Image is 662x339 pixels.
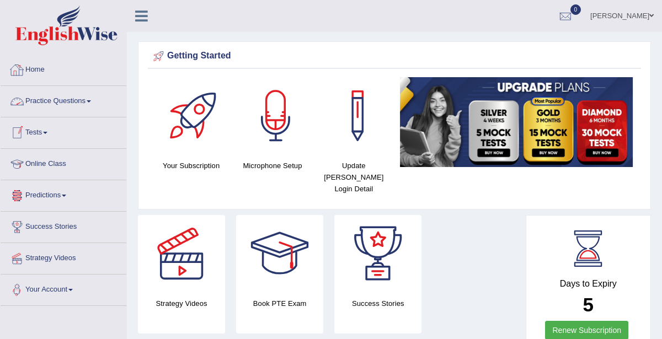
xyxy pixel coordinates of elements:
[138,298,225,309] h4: Strategy Videos
[151,48,638,64] div: Getting Started
[570,4,581,15] span: 0
[1,180,126,208] a: Predictions
[1,149,126,176] a: Online Class
[1,243,126,271] a: Strategy Videos
[1,275,126,302] a: Your Account
[538,279,639,289] h4: Days to Expiry
[236,298,323,309] h4: Book PTE Exam
[1,212,126,239] a: Success Stories
[583,294,594,315] b: 5
[1,55,126,82] a: Home
[1,86,126,114] a: Practice Questions
[156,160,226,171] h4: Your Subscription
[319,160,389,195] h4: Update [PERSON_NAME] Login Detail
[400,77,633,167] img: small5.jpg
[1,117,126,145] a: Tests
[334,298,421,309] h4: Success Stories
[237,160,307,171] h4: Microphone Setup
